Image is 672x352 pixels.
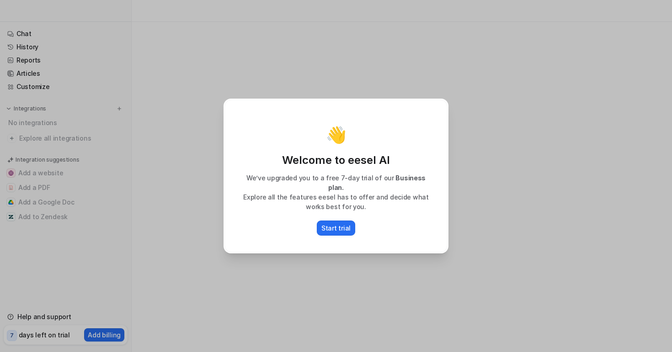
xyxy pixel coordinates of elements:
[317,221,355,236] button: Start trial
[234,153,438,168] p: Welcome to eesel AI
[326,126,347,144] p: 👋
[321,223,351,233] p: Start trial
[234,173,438,192] p: We’ve upgraded you to a free 7-day trial of our
[234,192,438,211] p: Explore all the features eesel has to offer and decide what works best for you.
